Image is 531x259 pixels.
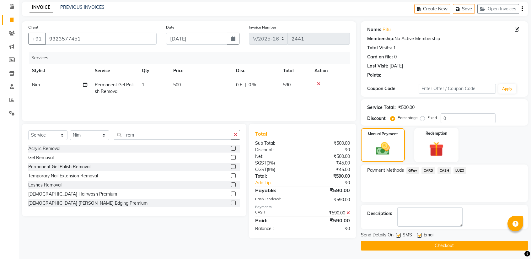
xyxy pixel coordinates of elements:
span: 0 % [249,82,256,88]
div: Sub Total: [250,140,303,147]
span: | [245,82,246,88]
label: Redemption [426,131,447,136]
th: Service [91,64,138,78]
div: Net: [250,153,303,160]
span: Email [424,232,434,240]
span: 1 [142,82,144,88]
div: No Active Membership [367,35,522,42]
div: Points: [367,72,381,78]
button: +91 [28,33,46,45]
button: Open Invoices [477,4,519,14]
th: Price [169,64,232,78]
div: Acrylic Removal [28,145,60,152]
div: Temporary Nail Extension Removal [28,173,98,179]
button: Save [453,4,475,14]
a: Add Tip [250,180,311,186]
span: CARD [421,167,435,174]
div: 1 [393,45,396,51]
div: Lashes Removal [28,182,62,188]
div: ₹590.00 [303,197,355,203]
label: Invoice Number [249,24,276,30]
div: ₹0 [303,147,355,153]
span: SMS [403,232,412,240]
div: ( ) [250,166,303,173]
div: Permanent Gel Polish Removal [28,164,90,170]
input: Search or Scan [114,130,231,140]
span: 0 F [236,82,242,88]
div: Balance : [250,225,303,232]
div: Discount: [250,147,303,153]
span: Permanent Gel Polish Removal [95,82,133,94]
div: [DEMOGRAPHIC_DATA] Hairwash Premium [28,191,117,197]
div: ₹0 [303,225,355,232]
span: 500 [173,82,181,88]
th: Qty [138,64,169,78]
a: INVOICE [29,2,53,13]
span: LUZO [453,167,466,174]
span: GPay [406,167,419,174]
div: [DEMOGRAPHIC_DATA] [PERSON_NAME] Edging Premium [28,200,147,207]
img: _gift.svg [425,140,448,158]
label: Date [166,24,174,30]
div: ₹0 [311,180,354,186]
label: Fixed [427,115,437,121]
div: ₹590.00 [303,186,355,194]
th: Total [279,64,311,78]
div: Payable: [250,186,303,194]
div: Gel Removal [28,154,54,161]
span: 590 [283,82,291,88]
div: Service Total: [367,104,396,111]
input: Search by Name/Mobile/Email/Code [45,33,157,45]
input: Enter Offer / Coupon Code [419,84,496,94]
span: SGST [255,160,266,166]
div: Cash Tendered: [250,197,303,203]
span: 9% [268,167,274,172]
div: ( ) [250,160,303,166]
a: Ritu [383,26,391,33]
div: [DATE] [389,63,403,69]
div: ₹45.00 [303,166,355,173]
div: Coupon Code [367,85,419,92]
div: 0 [394,54,397,60]
div: Discount: [367,115,387,122]
div: ₹590.00 [303,173,355,180]
div: ₹45.00 [303,160,355,166]
div: Payments [255,204,350,210]
div: Total Visits: [367,45,392,51]
div: Services [29,52,355,64]
div: ₹590.00 [303,217,355,224]
div: Card on file: [367,54,393,60]
label: Percentage [398,115,418,121]
span: Payment Methods [367,167,404,174]
div: ₹500.00 [303,153,355,160]
span: Total [255,131,270,137]
div: Membership: [367,35,394,42]
a: PREVIOUS INVOICES [60,4,105,10]
button: Apply [498,84,516,94]
th: Stylist [28,64,91,78]
span: Send Details On [361,232,394,240]
button: Checkout [361,241,528,251]
th: Disc [232,64,279,78]
div: Paid: [250,217,303,224]
th: Action [311,64,350,78]
span: 9% [268,160,274,165]
div: ₹500.00 [398,104,415,111]
div: Description: [367,210,392,217]
span: Nim [32,82,40,88]
div: CASH [250,210,303,216]
img: _cash.svg [372,141,394,157]
div: ₹590.00 [303,210,355,216]
span: CGST [255,167,267,172]
label: Manual Payment [368,131,398,137]
button: Create New [414,4,450,14]
div: Name: [367,26,381,33]
span: CASH [437,167,451,174]
div: Last Visit: [367,63,388,69]
div: ₹500.00 [303,140,355,147]
div: Total: [250,173,303,180]
label: Client [28,24,38,30]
